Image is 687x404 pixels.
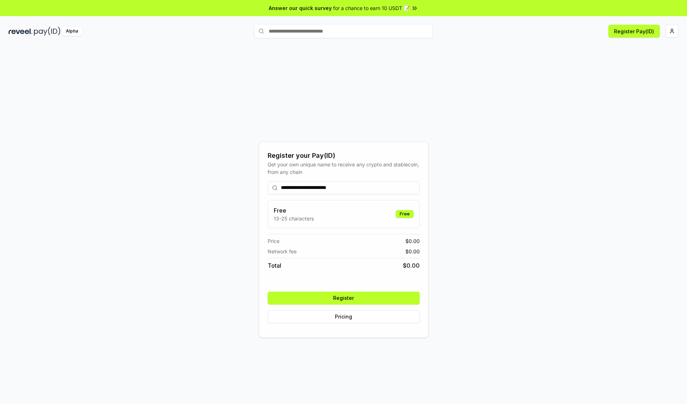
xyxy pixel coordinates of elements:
[268,248,297,255] span: Network fee
[405,237,420,245] span: $ 0.00
[268,237,279,245] span: Price
[608,25,660,38] button: Register Pay(ID)
[34,27,60,36] img: pay_id
[62,27,82,36] div: Alpha
[405,248,420,255] span: $ 0.00
[269,4,332,12] span: Answer our quick survey
[274,215,314,222] p: 13-25 characters
[268,310,420,323] button: Pricing
[268,292,420,305] button: Register
[268,261,281,270] span: Total
[9,27,33,36] img: reveel_dark
[274,206,314,215] h3: Free
[396,210,414,218] div: Free
[333,4,410,12] span: for a chance to earn 10 USDT 📝
[403,261,420,270] span: $ 0.00
[268,161,420,176] div: Get your own unique name to receive any crypto and stablecoin, from any chain
[268,151,420,161] div: Register your Pay(ID)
